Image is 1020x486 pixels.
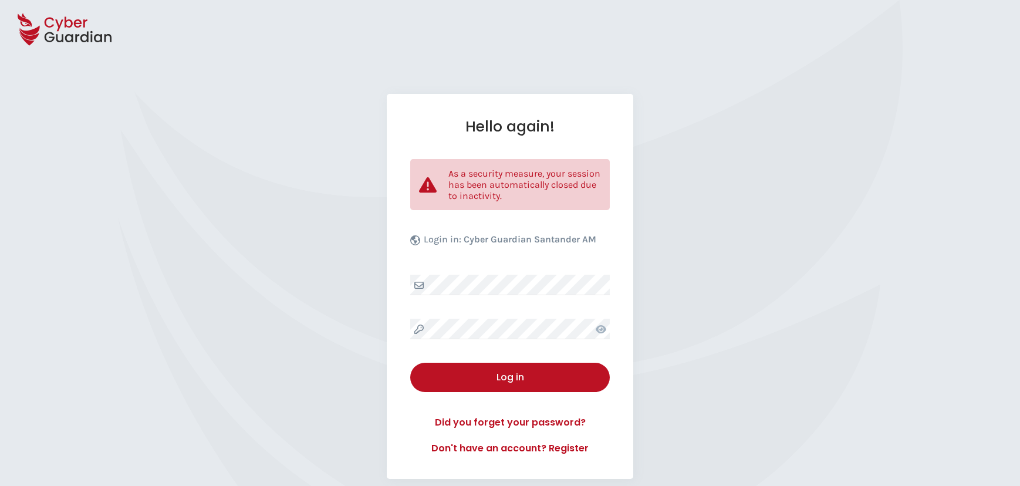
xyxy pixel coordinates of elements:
h1: Hello again! [410,117,610,136]
div: Log in [419,370,601,384]
button: Log in [410,363,610,392]
a: Did you forget your password? [410,416,610,430]
p: Login in: [424,234,596,251]
p: As a security measure, your session has been automatically closed due to inactivity. [448,168,601,201]
a: Don't have an account? Register [410,441,610,455]
b: Cyber Guardian Santander AM [464,234,596,245]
